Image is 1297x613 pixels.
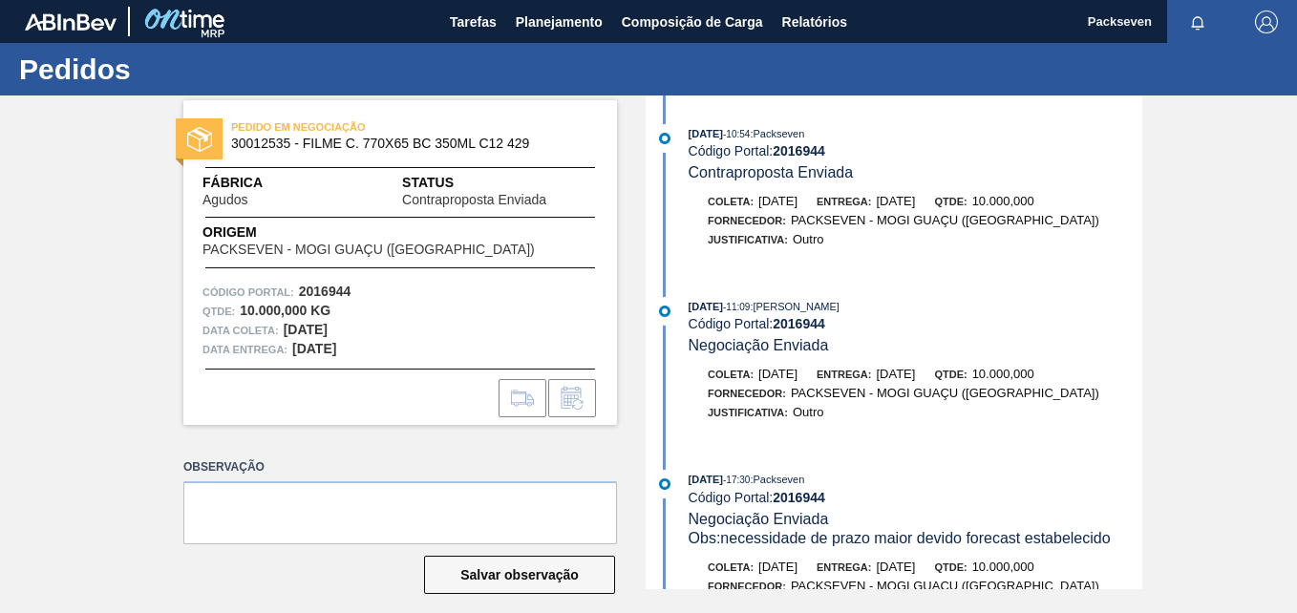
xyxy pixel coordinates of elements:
span: [DATE] [689,474,723,485]
span: Fornecedor: [708,581,786,592]
img: status [187,127,212,152]
strong: 2016944 [773,316,825,331]
span: PEDIDO EM NEGOCIAÇÃO [231,117,499,137]
span: PACKSEVEN - MOGI GUAÇU ([GEOGRAPHIC_DATA]) [791,386,1099,400]
span: PACKSEVEN - MOGI GUAÇU ([GEOGRAPHIC_DATA]) [202,243,535,257]
strong: [DATE] [284,322,328,337]
span: : Packseven [750,474,804,485]
span: Fornecedor: [708,388,786,399]
span: Entrega: [817,196,871,207]
span: 10.000,000 [972,367,1034,381]
span: Relatórios [782,11,847,33]
span: Qtde: [934,369,967,380]
div: Ir para Composição de Carga [499,379,546,417]
span: Código Portal: [202,283,294,302]
span: - 11:09 [723,302,750,312]
span: Qtde: [934,561,967,573]
span: Planejamento [516,11,603,33]
span: Composição de Carga [622,11,763,33]
span: Obs: necessidade de prazo maior devido forecast estabelecido [689,530,1111,546]
strong: [DATE] [292,341,336,356]
strong: 10.000,000 KG [240,303,330,318]
img: TNhmsLtSVTkK8tSr43FrP2fwEKptu5GPRR3wAAAABJRU5ErkJggg== [25,13,117,31]
span: Outro [793,232,824,246]
span: Justificativa: [708,407,788,418]
div: Informar alteração no pedido [548,379,596,417]
span: 10.000,000 [972,194,1034,208]
span: Entrega: [817,369,871,380]
span: - 17:30 [723,475,750,485]
span: Qtde : [202,302,235,321]
span: Coleta: [708,196,754,207]
span: : [PERSON_NAME] [750,301,840,312]
span: Negociação Enviada [689,337,829,353]
span: Negociação Enviada [689,511,829,527]
span: Coleta: [708,561,754,573]
img: atual [659,306,670,317]
span: [DATE] [758,367,797,381]
span: : Packseven [750,128,804,139]
button: Notificações [1167,9,1228,35]
span: [DATE] [758,194,797,208]
span: [DATE] [689,128,723,139]
span: Coleta: [708,369,754,380]
span: Outro [793,405,824,419]
span: [DATE] [758,560,797,574]
span: PACKSEVEN - MOGI GUAÇU ([GEOGRAPHIC_DATA]) [791,213,1099,227]
img: Logout [1255,11,1278,33]
span: [DATE] [876,560,915,574]
h1: Pedidos [19,58,358,80]
img: atual [659,478,670,490]
strong: 2016944 [299,284,351,299]
span: Agudos [202,193,247,207]
span: Origem [202,222,589,243]
div: Código Portal: [689,490,1142,505]
span: Qtde: [934,196,967,207]
span: Status [402,173,598,193]
span: - 10:54 [723,129,750,139]
span: 30012535 - FILME C. 770X65 BC 350ML C12 429 [231,137,578,151]
label: Observação [183,454,617,481]
span: Entrega: [817,561,871,573]
span: [DATE] [689,301,723,312]
span: Fábrica [202,173,308,193]
span: PACKSEVEN - MOGI GUAÇU ([GEOGRAPHIC_DATA]) [791,579,1099,593]
span: Justificativa: [708,234,788,245]
div: Código Portal: [689,143,1142,159]
span: Data coleta: [202,321,279,340]
span: [DATE] [876,194,915,208]
span: Contraproposta Enviada [402,193,546,207]
span: Tarefas [450,11,497,33]
span: Data entrega: [202,340,287,359]
span: Contraproposta Enviada [689,164,854,180]
span: [DATE] [876,367,915,381]
span: 10.000,000 [972,560,1034,574]
div: Código Portal: [689,316,1142,331]
strong: 2016944 [773,143,825,159]
span: Fornecedor: [708,215,786,226]
strong: 2016944 [773,490,825,505]
button: Salvar observação [424,556,615,594]
img: atual [659,133,670,144]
